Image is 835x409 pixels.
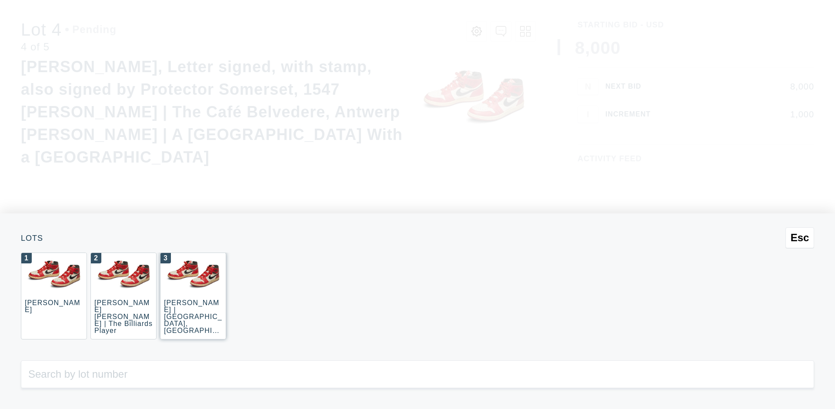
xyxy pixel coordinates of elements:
[94,299,153,334] div: [PERSON_NAME] [PERSON_NAME] | The Billiards Player
[21,253,32,263] div: 1
[91,253,101,263] div: 2
[21,360,814,388] input: Search by lot number
[160,253,171,263] div: 3
[21,234,814,242] div: Lots
[785,227,814,248] button: Esc
[25,299,80,313] div: [PERSON_NAME]
[791,232,809,244] span: Esc
[164,299,222,369] div: [PERSON_NAME] | [GEOGRAPHIC_DATA], [GEOGRAPHIC_DATA] ([GEOGRAPHIC_DATA], [GEOGRAPHIC_DATA])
